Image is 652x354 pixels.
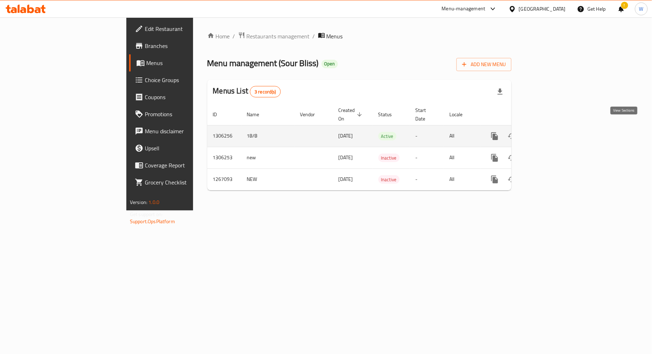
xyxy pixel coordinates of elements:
[456,58,511,71] button: Add New Menu
[146,59,230,67] span: Menus
[444,168,481,190] td: All
[444,147,481,168] td: All
[410,125,444,147] td: -
[492,83,509,100] div: Export file
[503,171,520,188] button: Change Status
[250,86,281,97] div: Total records count
[207,32,511,41] nav: breadcrumb
[213,110,226,119] span: ID
[207,104,560,191] table: enhanced table
[339,175,353,184] span: [DATE]
[486,128,503,145] button: more
[639,5,643,13] span: W
[250,88,280,95] span: 3 record(s)
[129,37,235,54] a: Branches
[327,32,343,41] span: Menus
[238,32,310,41] a: Restaurants management
[462,60,506,69] span: Add New Menu
[410,168,444,190] td: -
[503,149,520,166] button: Change Status
[410,147,444,168] td: -
[486,171,503,188] button: more
[129,123,235,140] a: Menu disclaimer
[129,54,235,71] a: Menus
[148,198,159,207] span: 1.0.0
[300,110,324,119] span: Vendor
[241,147,295,168] td: new
[145,25,230,33] span: Edit Restaurant
[130,198,147,207] span: Version:
[322,60,338,68] div: Open
[519,5,566,13] div: [GEOGRAPHIC_DATA]
[378,176,400,184] span: Inactive
[378,154,400,162] span: Inactive
[130,217,175,226] a: Support.OpsPlatform
[241,168,295,190] td: NEW
[339,131,353,140] span: [DATE]
[444,125,481,147] td: All
[145,144,230,152] span: Upsell
[378,110,401,119] span: Status
[145,178,230,187] span: Grocery Checklist
[207,55,319,71] span: Menu management ( Sour Bliss )
[129,157,235,174] a: Coverage Report
[486,149,503,166] button: more
[442,5,486,13] div: Menu-management
[378,154,400,162] div: Inactive
[313,32,315,41] li: /
[145,127,230,135] span: Menu disclaimer
[481,104,560,125] th: Actions
[322,61,338,67] span: Open
[145,161,230,170] span: Coverage Report
[378,132,396,140] span: Active
[129,71,235,88] a: Choice Groups
[213,86,281,97] h2: Menus List
[129,20,235,37] a: Edit Restaurant
[129,88,235,106] a: Coupons
[247,32,310,41] span: Restaurants management
[241,125,295,147] td: 18/8
[129,140,235,157] a: Upsell
[129,106,235,123] a: Promotions
[416,106,435,123] span: Start Date
[145,76,230,84] span: Choice Groups
[145,93,230,101] span: Coupons
[339,106,364,123] span: Created On
[450,110,472,119] span: Locale
[247,110,269,119] span: Name
[130,210,163,219] span: Get support on:
[339,153,353,162] span: [DATE]
[503,128,520,145] button: Change Status
[145,42,230,50] span: Branches
[129,174,235,191] a: Grocery Checklist
[145,110,230,118] span: Promotions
